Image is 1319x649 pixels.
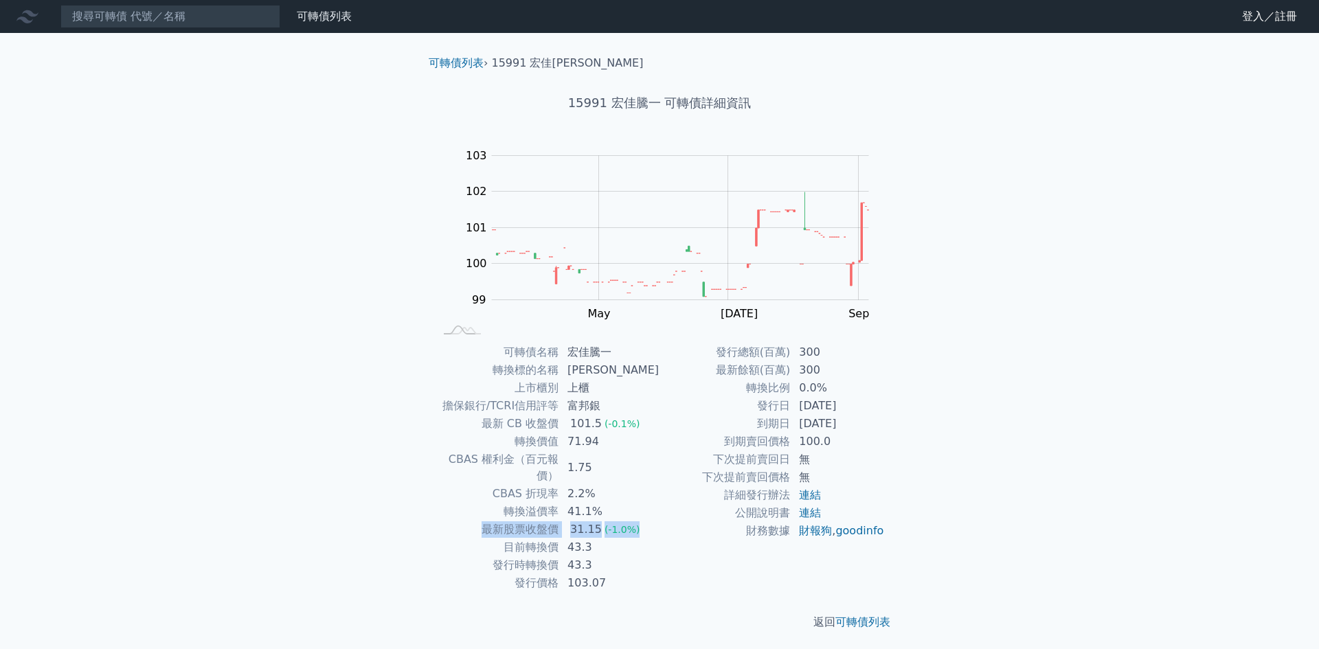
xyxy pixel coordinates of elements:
[1250,583,1319,649] div: 聊天小工具
[659,504,791,522] td: 公開說明書
[1231,5,1308,27] a: 登入／註冊
[799,488,821,501] a: 連結
[450,149,890,320] g: Chart
[466,257,487,270] tspan: 100
[587,307,610,320] tspan: May
[791,361,885,379] td: 300
[466,149,487,162] tspan: 103
[559,397,659,415] td: 富邦銀
[434,503,559,521] td: 轉換溢價率
[434,379,559,397] td: 上市櫃別
[559,556,659,574] td: 43.3
[559,503,659,521] td: 41.1%
[434,415,559,433] td: 最新 CB 收盤價
[434,574,559,592] td: 發行價格
[659,361,791,379] td: 最新餘額(百萬)
[799,524,832,537] a: 財報狗
[559,451,659,485] td: 1.75
[559,343,659,361] td: 宏佳騰一
[659,415,791,433] td: 到期日
[559,433,659,451] td: 71.94
[418,93,901,113] h1: 15991 宏佳騰一 可轉債詳細資訊
[791,397,885,415] td: [DATE]
[848,307,869,320] tspan: Sep
[434,433,559,451] td: 轉換價值
[659,522,791,540] td: 財務數據
[791,433,885,451] td: 100.0
[434,397,559,415] td: 擔保銀行/TCRI信用評等
[297,10,352,23] a: 可轉債列表
[605,524,640,535] span: (-1.0%)
[659,379,791,397] td: 轉換比例
[60,5,280,28] input: 搜尋可轉債 代號／名稱
[791,343,885,361] td: 300
[1250,583,1319,649] iframe: Chat Widget
[567,415,605,432] div: 101.5
[659,468,791,486] td: 下次提前賣回價格
[659,433,791,451] td: 到期賣回價格
[605,418,640,429] span: (-0.1%)
[434,485,559,503] td: CBAS 折現率
[434,343,559,361] td: 可轉債名稱
[721,307,758,320] tspan: [DATE]
[659,343,791,361] td: 發行總額(百萬)
[466,185,487,198] tspan: 102
[434,451,559,485] td: CBAS 權利金（百元報價）
[466,221,487,234] tspan: 101
[659,451,791,468] td: 下次提前賣回日
[418,614,901,630] p: 返回
[799,506,821,519] a: 連結
[472,293,486,306] tspan: 99
[559,361,659,379] td: [PERSON_NAME]
[791,522,885,540] td: ,
[559,574,659,592] td: 103.07
[559,538,659,556] td: 43.3
[791,379,885,397] td: 0.0%
[791,415,885,433] td: [DATE]
[835,524,883,537] a: goodinfo
[567,521,605,538] div: 31.15
[559,485,659,503] td: 2.2%
[791,451,885,468] td: 無
[559,379,659,397] td: 上櫃
[791,468,885,486] td: 無
[659,397,791,415] td: 發行日
[434,361,559,379] td: 轉換標的名稱
[492,55,644,71] li: 15991 宏佳[PERSON_NAME]
[429,55,488,71] li: ›
[835,615,890,628] a: 可轉債列表
[434,521,559,538] td: 最新股票收盤價
[429,56,484,69] a: 可轉債列表
[659,486,791,504] td: 詳細發行辦法
[434,538,559,556] td: 目前轉換價
[434,556,559,574] td: 發行時轉換價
